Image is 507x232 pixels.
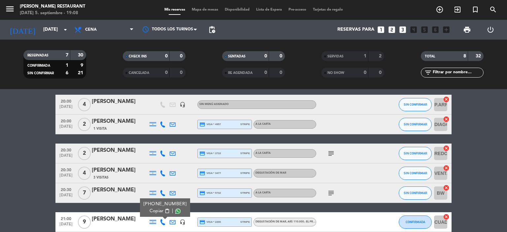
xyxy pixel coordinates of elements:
span: [DATE] [58,193,74,201]
strong: 0 [165,70,168,75]
span: 4 [78,167,91,180]
strong: 0 [364,70,366,75]
i: looks_3 [398,25,407,34]
button: CONFIRMADA [399,215,432,229]
span: 2 [78,118,91,131]
strong: 30 [78,53,84,57]
i: looks_one [377,25,385,34]
span: Tarjetas de regalo [310,8,346,12]
span: A LA CARTA [255,123,271,125]
span: SIN CONFIRMAR [404,171,427,175]
span: SIN CONFIRMAR [404,191,427,195]
strong: 6 [66,71,68,75]
strong: 0 [165,54,168,58]
button: SIN CONFIRMAR [399,147,432,160]
i: add_circle_outline [436,6,444,14]
i: cancel [443,214,450,220]
span: CHECK INS [129,55,147,58]
span: Copiar [150,208,163,215]
i: search [489,6,497,14]
i: credit_card [199,121,205,127]
strong: 0 [280,54,284,58]
span: SIN CONFIRMAR [404,103,427,106]
span: [DATE] [58,124,74,132]
span: CONFIRMADA [27,64,50,67]
i: credit_card [199,219,205,225]
i: cancel [443,184,450,191]
span: 20:00 [58,97,74,105]
strong: 0 [180,70,184,75]
div: [PHONE_NUMBER] [144,201,187,208]
span: visa * 4957 [199,121,221,127]
i: filter_list [424,69,432,77]
i: looks_5 [420,25,429,34]
i: cancel [443,96,450,103]
span: 20:30 [58,185,74,193]
span: stripe [240,220,250,224]
div: [PERSON_NAME] [92,166,148,175]
span: 7 [78,186,91,200]
span: 20:30 [58,146,74,153]
span: Lista de Espera [253,8,285,12]
div: LOG OUT [479,20,502,40]
span: Mapa de mesas [188,8,221,12]
span: SIN CONFIRMAR [27,72,54,75]
i: credit_card [199,190,205,196]
strong: 9 [81,63,84,68]
span: Cena [85,27,97,32]
i: turned_in_not [471,6,479,14]
input: Filtrar por nombre... [432,69,483,76]
i: headset_mic [180,219,186,225]
i: menu [5,4,15,14]
span: 21:00 [58,215,74,222]
i: headset_mic [180,102,186,108]
i: power_settings_new [487,26,494,34]
span: visa * 2200 [199,219,221,225]
i: cancel [443,165,450,171]
span: 20:30 [58,166,74,173]
span: visa * 5732 [199,190,221,196]
span: Degustación de Mar [255,220,434,223]
span: [DATE] [58,222,74,230]
span: , ARS 110.000.- El precio puede sufrir modificaciones sin previo aviso, únicamente a mesa completa [286,220,434,223]
span: 1 Visita [93,126,107,131]
i: looks_4 [409,25,418,34]
strong: 7 [66,53,68,57]
span: pending_actions [208,26,216,34]
span: SERVIDAS [327,55,344,58]
strong: 0 [264,70,267,75]
strong: 8 [463,54,466,58]
span: 3 Visitas [93,175,109,180]
div: [PERSON_NAME] [92,186,148,194]
strong: 1 [66,63,68,68]
span: 9 [78,215,91,229]
i: looks_two [388,25,396,34]
span: CANCELADA [129,71,149,75]
span: [DATE] [58,173,74,181]
span: visa * 3477 [199,170,221,176]
div: [PERSON_NAME] [92,215,148,223]
i: exit_to_app [454,6,461,14]
span: print [463,26,471,34]
span: Degustación de Mar [255,172,286,174]
span: | [172,208,173,215]
strong: 0 [280,70,284,75]
div: [PERSON_NAME] Restaurant [20,3,85,10]
span: CONFIRMADA [406,220,425,224]
i: arrow_drop_down [61,26,69,34]
span: Sin menú asignado [199,103,229,106]
strong: 0 [264,54,267,58]
span: 2 [78,147,91,160]
i: cancel [443,145,450,151]
span: stripe [240,151,250,155]
span: NO SHOW [327,71,344,75]
div: [DATE] 5. septiembre - 19:08 [20,10,85,17]
button: SIN CONFIRMAR [399,98,432,111]
i: cancel [443,116,450,122]
span: Mis reservas [161,8,188,12]
span: Reservas para [337,27,374,32]
strong: 32 [476,54,482,58]
strong: 21 [78,71,84,75]
i: [DATE] [5,22,40,37]
strong: 0 [180,54,184,58]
